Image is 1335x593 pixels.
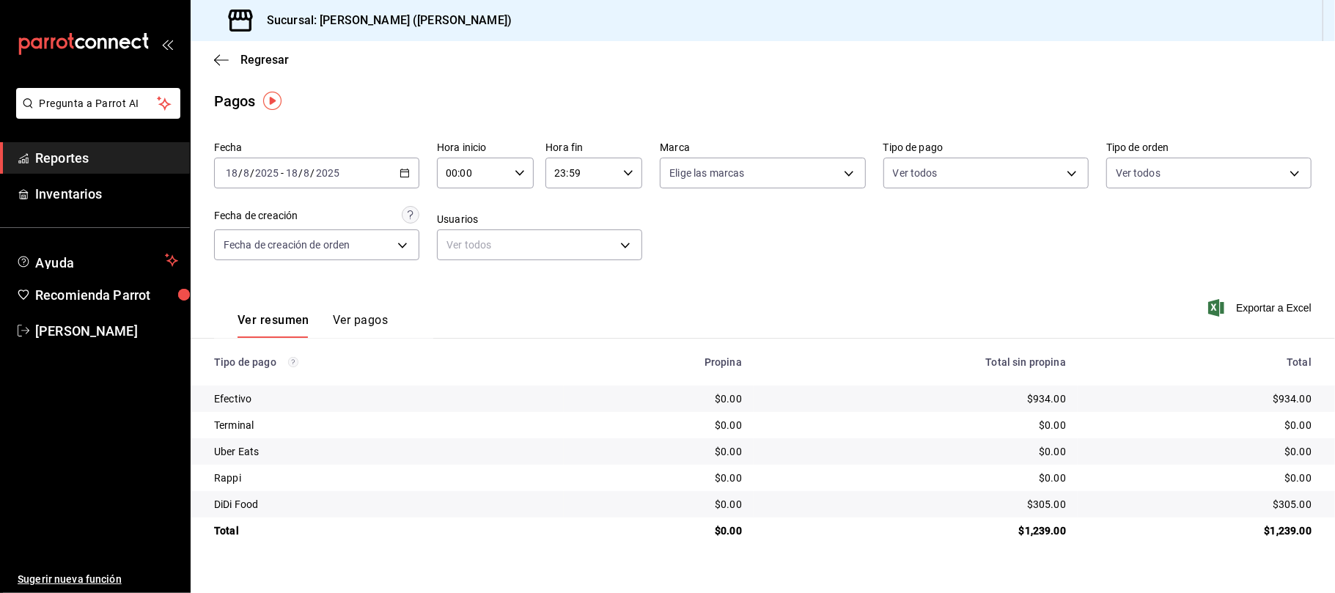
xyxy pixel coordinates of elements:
[214,90,256,112] div: Pagos
[765,471,1066,485] div: $0.00
[35,285,178,305] span: Recomienda Parrot
[214,143,419,153] label: Fecha
[575,444,742,459] div: $0.00
[1089,497,1312,512] div: $305.00
[311,167,315,179] span: /
[40,96,158,111] span: Pregunta a Parrot AI
[18,572,178,587] span: Sugerir nueva función
[575,471,742,485] div: $0.00
[255,12,512,29] h3: Sucursal: [PERSON_NAME] ([PERSON_NAME])
[575,523,742,538] div: $0.00
[1116,166,1161,180] span: Ver todos
[765,356,1066,368] div: Total sin propina
[660,143,865,153] label: Marca
[214,208,298,224] div: Fecha de creación
[575,391,742,406] div: $0.00
[1106,143,1312,153] label: Tipo de orden
[883,143,1089,153] label: Tipo de pago
[214,418,552,432] div: Terminal
[437,229,642,260] div: Ver todos
[545,143,642,153] label: Hora fin
[35,148,178,168] span: Reportes
[238,313,309,338] button: Ver resumen
[214,53,289,67] button: Regresar
[1089,418,1312,432] div: $0.00
[10,106,180,122] a: Pregunta a Parrot AI
[35,251,159,269] span: Ayuda
[35,184,178,204] span: Inventarios
[1211,299,1312,317] button: Exportar a Excel
[214,391,552,406] div: Efectivo
[437,143,534,153] label: Hora inicio
[238,313,388,338] div: navigation tabs
[161,38,173,50] button: open_drawer_menu
[765,444,1066,459] div: $0.00
[1089,471,1312,485] div: $0.00
[288,357,298,367] svg: Los pagos realizados con Pay y otras terminales son montos brutos.
[1089,444,1312,459] div: $0.00
[35,321,178,341] span: [PERSON_NAME]
[765,497,1066,512] div: $305.00
[1089,391,1312,406] div: $934.00
[1089,356,1312,368] div: Total
[254,167,279,179] input: ----
[214,497,552,512] div: DiDi Food
[240,53,289,67] span: Regresar
[298,167,303,179] span: /
[250,167,254,179] span: /
[575,418,742,432] div: $0.00
[304,167,311,179] input: --
[765,523,1066,538] div: $1,239.00
[669,166,744,180] span: Elige las marcas
[225,167,238,179] input: --
[285,167,298,179] input: --
[765,418,1066,432] div: $0.00
[214,471,552,485] div: Rappi
[765,391,1066,406] div: $934.00
[243,167,250,179] input: --
[333,313,388,338] button: Ver pagos
[575,497,742,512] div: $0.00
[1089,523,1312,538] div: $1,239.00
[893,166,938,180] span: Ver todos
[214,356,552,368] div: Tipo de pago
[16,88,180,119] button: Pregunta a Parrot AI
[575,356,742,368] div: Propina
[214,523,552,538] div: Total
[315,167,340,179] input: ----
[238,167,243,179] span: /
[224,237,350,252] span: Fecha de creación de orden
[437,215,642,225] label: Usuarios
[263,92,282,110] img: Tooltip marker
[281,167,284,179] span: -
[214,444,552,459] div: Uber Eats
